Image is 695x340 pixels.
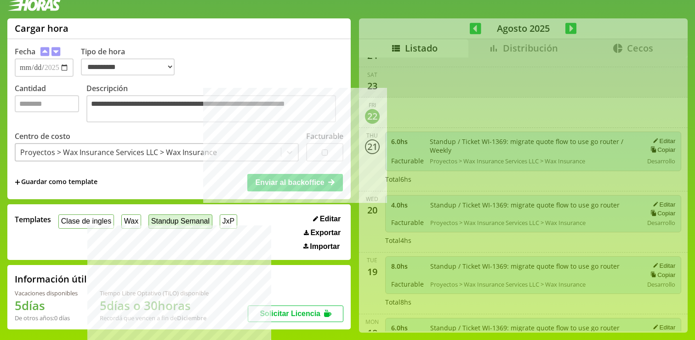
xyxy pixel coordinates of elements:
[306,131,343,141] label: Facturable
[148,214,212,229] button: Standup Semanal
[81,58,175,75] select: Tipo de hora
[121,214,141,229] button: Wax
[86,95,336,122] textarea: Descripción
[100,314,209,322] div: Recordá que vencen a fin de
[15,177,20,187] span: +
[247,174,343,191] button: Enviar al backoffice
[15,214,51,225] span: Templates
[15,95,79,112] input: Cantidad
[248,305,343,322] button: Solicitar Licencia
[15,314,78,322] div: De otros años: 0 días
[20,147,217,157] div: Proyectos > Wax Insurance Services LLC > Wax Insurance
[86,83,343,125] label: Descripción
[15,131,70,141] label: Centro de costo
[301,228,343,237] button: Exportar
[15,289,78,297] div: Vacaciones disponibles
[260,310,320,317] span: Solicitar Licencia
[220,214,237,229] button: JxP
[15,297,78,314] h1: 5 días
[310,214,343,224] button: Editar
[310,229,341,237] span: Exportar
[255,179,324,186] span: Enviar al backoffice
[15,177,97,187] span: +Guardar como template
[15,273,87,285] h2: Información útil
[100,289,209,297] div: Tiempo Libre Optativo (TiLO) disponible
[15,22,68,35] h1: Cargar hora
[310,242,340,251] span: Importar
[58,214,114,229] button: Clase de ingles
[320,215,341,223] span: Editar
[177,314,206,322] b: Diciembre
[15,83,86,125] label: Cantidad
[15,46,35,57] label: Fecha
[100,297,209,314] h1: 5 días o 30 horas
[81,46,182,77] label: Tipo de hora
